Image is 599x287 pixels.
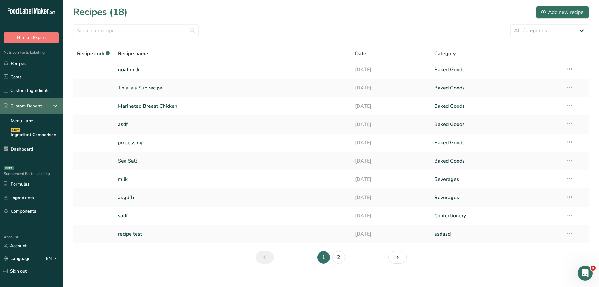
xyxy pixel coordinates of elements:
[73,24,199,37] input: Search for recipe
[118,209,348,222] a: sadf
[73,5,128,19] h1: Recipes (18)
[434,227,558,241] a: asdasd
[355,227,427,241] a: [DATE]
[591,266,596,271] span: 3
[541,9,584,16] div: Add new recipe
[434,136,558,149] a: Baked Goods
[355,136,427,149] a: [DATE]
[434,100,558,113] a: Baked Goods
[118,100,348,113] a: Marinated Breast Chicken
[434,191,558,204] a: Beverages
[256,251,274,264] a: Previous page
[434,154,558,168] a: Baked Goods
[118,136,348,149] a: processing
[332,251,345,264] a: Page 2.
[77,50,110,57] span: Recipe code
[11,128,20,132] div: NEW
[46,255,59,262] div: EN
[118,63,348,76] a: goat milk
[434,118,558,131] a: Baked Goods
[4,166,14,170] div: BETA
[388,251,407,264] a: Next page
[118,50,148,57] span: Recipe name
[355,63,427,76] a: [DATE]
[578,266,593,281] iframe: Intercom live chat
[355,100,427,113] a: [DATE]
[434,63,558,76] a: Baked Goods
[4,32,59,43] button: Hire an Expert
[434,81,558,95] a: Baked Goods
[536,6,589,19] button: Add new recipe
[355,50,366,57] span: Date
[434,173,558,186] a: Beverages
[118,191,348,204] a: asgdfh
[355,81,427,95] a: [DATE]
[355,118,427,131] a: [DATE]
[434,50,456,57] span: Category
[355,154,427,168] a: [DATE]
[355,173,427,186] a: [DATE]
[434,209,558,222] a: Confectionery
[355,191,427,204] a: [DATE]
[118,227,348,241] a: recipe test
[4,103,43,109] div: Custom Reports
[118,154,348,168] a: Sea Salt
[4,253,31,264] a: Language
[355,209,427,222] a: [DATE]
[118,81,348,95] a: This is a Sub recipe
[118,118,348,131] a: asdf
[118,173,348,186] a: milk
